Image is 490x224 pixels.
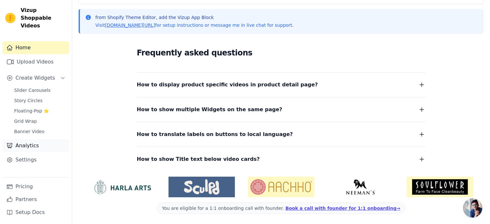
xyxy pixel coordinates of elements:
[137,105,426,114] button: How to show multiple Widgets on the same page?
[3,72,69,84] button: Create Widgets
[3,139,69,152] a: Analytics
[95,14,293,21] p: from Shopify Theme Editor, add the Vizup App Block
[3,153,69,166] a: Settings
[10,127,69,136] a: Banner Video
[407,177,473,197] img: Soulflower
[5,13,15,23] img: Vizup
[137,155,260,164] span: How to show Title text below video cards?
[3,55,69,68] a: Upload Videos
[137,105,283,114] span: How to show multiple Widgets on the same page?
[3,206,69,219] a: Setup Docs
[137,130,426,139] button: How to translate labels on buttons to local language?
[14,118,37,124] span: Grid Wrap
[21,6,67,30] span: Vizup Shoppable Videos
[14,87,51,93] span: Slider Carousels
[3,180,69,193] a: Pricing
[14,128,44,135] span: Banner Video
[3,193,69,206] a: Partners
[137,80,318,89] span: How to display product specific videos in product detail page?
[463,198,482,218] div: Open chat
[15,74,55,82] span: Create Widgets
[14,97,43,104] span: Story Circles
[105,23,155,28] a: [DOMAIN_NAME][URL]
[285,206,400,211] a: Book a call with founder for 1:1 onboarding
[3,41,69,54] a: Home
[10,86,69,95] a: Slider Carousels
[137,155,426,164] button: How to show Title text below video cards?
[10,117,69,126] a: Grid Wrap
[137,80,426,89] button: How to display product specific videos in product detail page?
[137,130,293,139] span: How to translate labels on buttons to local language?
[10,106,69,115] a: Floating-Pop ⭐
[137,46,426,59] h2: Frequently asked questions
[95,22,293,28] p: Visit for setup instructions or message me in live chat for support.
[10,96,69,105] a: Story Circles
[168,179,235,195] img: Sculpd US
[248,177,314,197] img: Aachho
[14,108,49,114] span: Floating-Pop ⭐
[89,179,156,195] img: HarlaArts
[327,179,394,195] img: Neeman's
